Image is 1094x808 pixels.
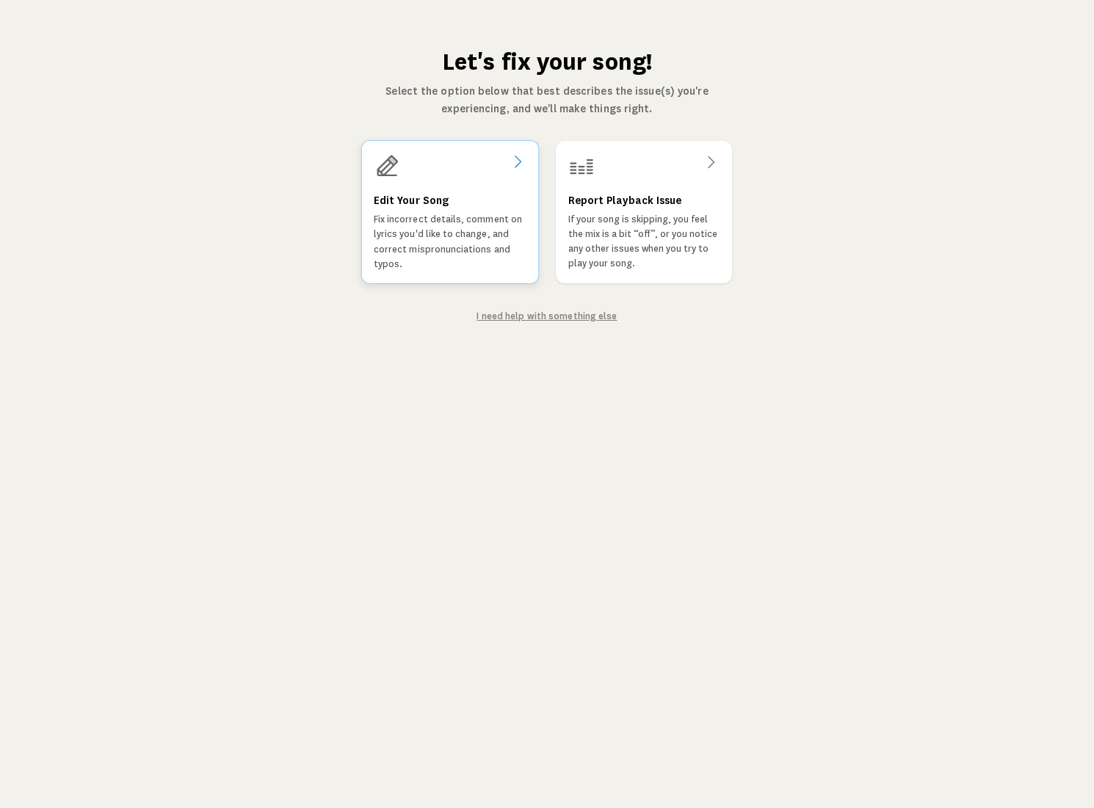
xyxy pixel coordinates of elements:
a: I need help with something else [477,311,617,321]
h3: Edit Your Song [374,192,449,209]
a: Edit Your SongFix incorrect details, comment on lyrics you'd like to change, and correct mispronu... [362,141,538,283]
p: Select the option below that best describes the issue(s) you're experiencing, and we'll make thin... [361,82,733,117]
h3: Report Playback Issue [568,192,681,209]
p: Fix incorrect details, comment on lyrics you'd like to change, and correct mispronunciations and ... [374,212,526,272]
p: If your song is skipping, you feel the mix is a bit “off”, or you notice any other issues when yo... [568,212,720,271]
a: Report Playback IssueIf your song is skipping, you feel the mix is a bit “off”, or you notice any... [556,141,732,283]
h1: Let's fix your song! [361,47,733,76]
